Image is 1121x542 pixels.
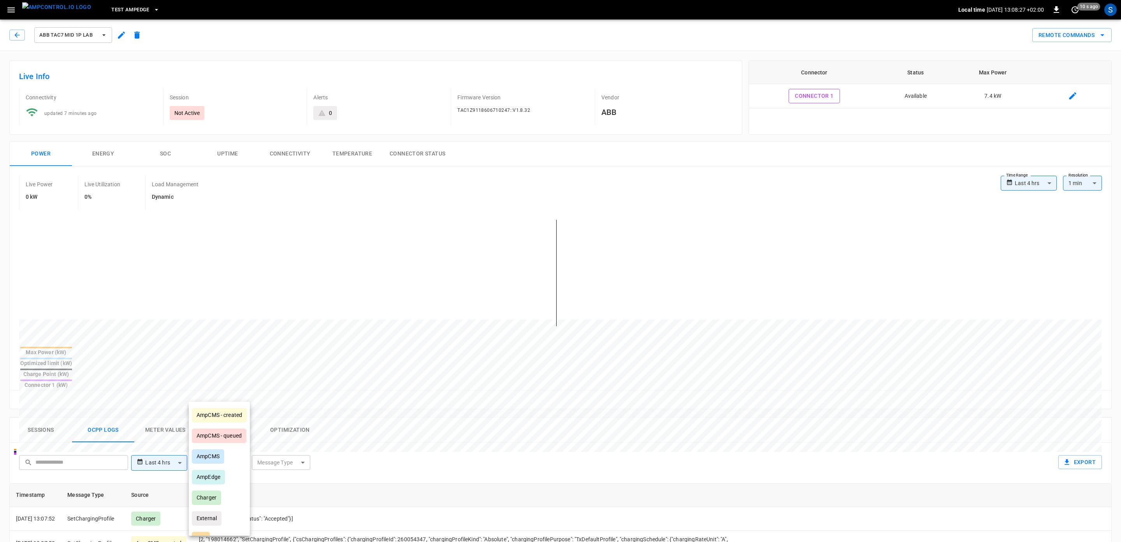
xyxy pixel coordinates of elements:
div: Charger [192,491,221,505]
div: AmpCMS - queued [192,429,246,443]
div: AmpEdge [192,470,225,484]
div: AmpCMS - created [192,408,247,422]
div: External [192,511,221,526]
div: AmpCMS [192,449,224,464]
